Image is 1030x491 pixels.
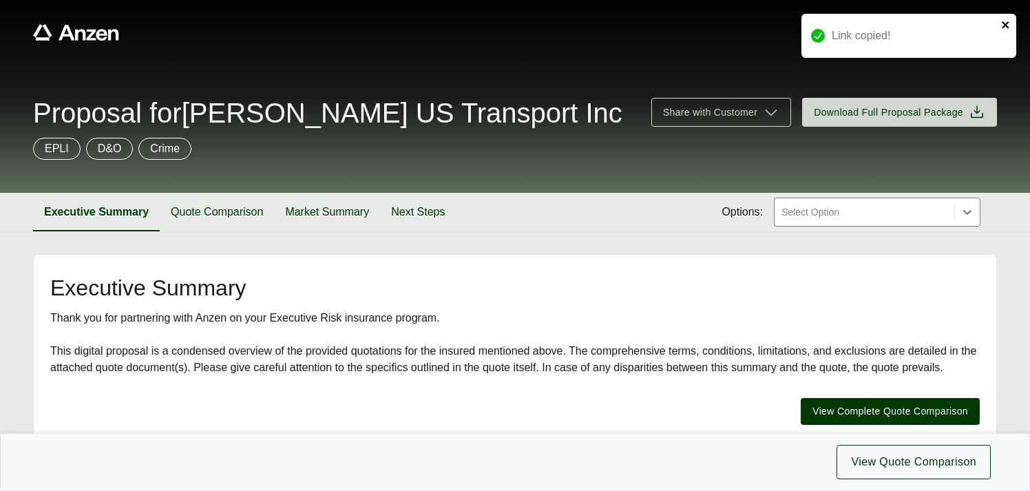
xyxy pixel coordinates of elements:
[812,404,968,419] span: View Complete Quote Comparison
[380,193,456,231] button: Next Steps
[1001,19,1011,30] button: close
[274,193,380,231] button: Market Summary
[33,99,622,127] span: Proposal for [PERSON_NAME] US Transport Inc
[150,140,180,157] p: Crime
[45,140,69,157] p: EPLI
[98,140,122,157] p: D&O
[801,398,980,425] button: View Complete Quote Comparison
[837,445,991,479] button: View Quote Comparison
[663,105,757,120] span: Share with Customer
[814,105,963,120] span: Download Full Proposal Package
[50,277,980,299] h2: Executive Summary
[722,204,763,220] span: Options:
[50,310,980,376] div: Thank you for partnering with Anzen on your Executive Risk insurance program. This digital propos...
[33,24,119,41] a: Anzen website
[160,193,274,231] button: Quote Comparison
[832,28,997,44] div: Link copied!
[651,98,791,127] button: Share with Customer
[851,454,976,470] span: View Quote Comparison
[33,193,160,231] button: Executive Summary
[802,98,997,127] button: Download Full Proposal Package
